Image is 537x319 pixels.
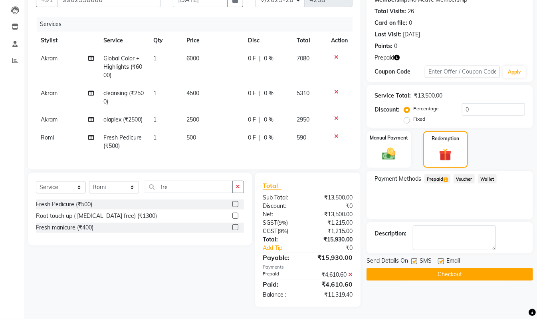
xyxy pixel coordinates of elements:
[36,212,157,220] div: Root touch up ( [MEDICAL_DATA] free) (₹1300)
[257,244,317,252] a: Add Tip
[375,175,421,183] span: Payment Methods
[454,174,475,183] span: Voucher
[257,253,308,262] div: Payable:
[153,116,157,123] span: 1
[257,235,308,244] div: Total:
[414,92,442,100] div: ₹13,500.00
[37,17,359,32] div: Services
[259,134,261,142] span: |
[279,219,287,226] span: 9%
[446,257,460,267] span: Email
[413,105,439,112] label: Percentage
[259,89,261,98] span: |
[186,90,199,97] span: 4500
[308,219,359,227] div: ₹1,215.00
[186,134,196,141] span: 500
[248,116,256,124] span: 0 F
[257,210,308,219] div: Net:
[145,181,233,193] input: Search or Scan
[259,116,261,124] span: |
[264,116,273,124] span: 0 %
[103,90,144,105] span: cleansing (₹2500)
[297,134,306,141] span: 590
[308,291,359,299] div: ₹11,319.40
[257,219,308,227] div: ( )
[263,181,281,190] span: Total
[367,268,533,281] button: Checkout
[257,202,308,210] div: Discount:
[375,42,392,50] div: Points:
[36,200,92,209] div: Fresh Pedicure (₹500)
[153,134,157,141] span: 1
[103,134,142,150] span: Fresh Pedicure (₹500)
[375,68,425,76] div: Coupon Code
[308,271,359,279] div: ₹4,610.60
[375,54,394,62] span: Prepaid
[41,55,57,62] span: Akram
[248,89,256,98] span: 0 F
[409,19,412,27] div: 0
[263,227,278,235] span: CGST
[292,32,326,50] th: Total
[308,279,359,289] div: ₹4,610.60
[413,116,425,123] label: Fixed
[308,193,359,202] div: ₹13,500.00
[41,116,57,123] span: Akram
[297,90,309,97] span: 5310
[36,223,93,232] div: Fresh manicure (₹400)
[297,55,309,62] span: 7080
[149,32,182,50] th: Qty
[257,227,308,235] div: ( )
[326,32,353,50] th: Action
[375,229,406,238] div: Description:
[403,30,420,39] div: [DATE]
[425,66,500,78] input: Enter Offer / Coupon Code
[375,30,401,39] div: Last Visit:
[257,193,308,202] div: Sub Total:
[432,135,459,142] label: Redemption
[248,54,256,63] span: 0 F
[408,7,414,16] div: 26
[264,89,273,98] span: 0 %
[41,90,57,97] span: Akram
[375,7,406,16] div: Total Visits:
[478,174,497,183] span: Wallet
[243,32,292,50] th: Disc
[41,134,54,141] span: Romi
[248,134,256,142] span: 0 F
[375,106,399,114] div: Discount:
[378,146,400,161] img: _cash.svg
[308,227,359,235] div: ₹1,215.00
[308,235,359,244] div: ₹15,930.00
[308,202,359,210] div: ₹0
[257,279,308,289] div: Paid:
[394,42,397,50] div: 0
[257,271,308,279] div: Prepaid
[263,219,277,226] span: SGST
[424,174,450,183] span: Prepaid
[264,54,273,63] span: 0 %
[103,55,142,79] span: Global Color + Highlights (₹6000)
[263,264,353,271] div: Payments
[182,32,243,50] th: Price
[36,32,99,50] th: Stylist
[308,210,359,219] div: ₹13,500.00
[367,257,408,267] span: Send Details On
[503,66,526,78] button: Apply
[186,116,199,123] span: 2500
[420,257,432,267] span: SMS
[279,228,287,234] span: 9%
[375,19,407,27] div: Card on file:
[435,147,456,163] img: _gift.svg
[259,54,261,63] span: |
[316,244,359,252] div: ₹0
[186,55,199,62] span: 6000
[153,90,157,97] span: 1
[444,177,448,182] span: 1
[264,134,273,142] span: 0 %
[297,116,309,123] span: 2950
[103,116,143,123] span: olaplex (₹2500)
[308,253,359,262] div: ₹15,930.00
[153,55,157,62] span: 1
[370,134,408,142] label: Manual Payment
